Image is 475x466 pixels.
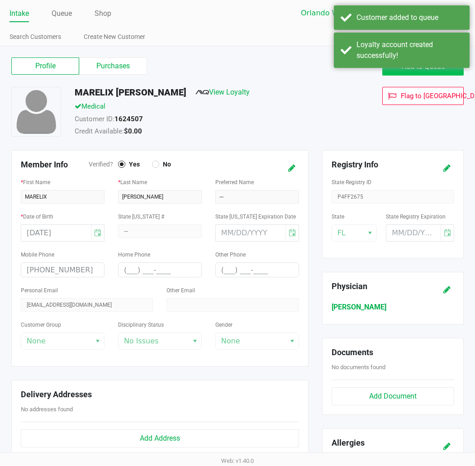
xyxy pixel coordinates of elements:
[124,127,142,135] strong: $0.00
[21,178,50,186] label: First Name
[332,213,344,221] label: State
[11,57,79,75] label: Profile
[118,251,150,259] label: Home Phone
[215,321,233,329] label: Gender
[21,390,299,399] h5: Delivery Addresses
[332,364,385,371] span: No documents found
[118,178,147,186] label: Last Name
[195,88,250,96] a: View Loyalty
[332,178,371,186] label: State Registry ID
[332,347,454,357] h5: Documents
[394,5,408,21] button: Select
[356,12,463,23] div: Customer added to queue
[52,7,72,20] a: Queue
[215,251,246,259] label: Other Phone
[221,457,254,464] span: Web: v1.40.0
[95,7,111,20] a: Shop
[382,87,464,105] button: Flag to [GEOGRAPHIC_DATA]
[413,32,436,43] button: Logout
[68,114,336,127] div: Customer ID:
[140,434,180,442] span: Add Address
[125,160,140,168] span: Yes
[386,213,446,221] label: State Registry Expiration
[21,406,73,413] span: No addresses found
[79,57,147,75] label: Purchases
[301,8,389,19] span: Orlando WC
[84,31,145,43] a: Create New Customer
[332,303,454,311] h6: [PERSON_NAME]
[332,387,454,405] button: Add Document
[21,160,89,170] h5: Member Info
[75,87,186,98] h5: MARELIX [PERSON_NAME]
[68,126,336,139] div: Credit Available:
[9,7,29,20] a: Intake
[21,429,299,447] button: Add Address
[332,160,432,170] h5: Registry Info
[21,286,58,295] label: Personal Email
[21,321,61,329] label: Customer Group
[159,160,171,168] span: No
[118,321,164,329] label: Disciplinary Status
[332,438,365,450] h5: Allergies
[9,31,61,43] a: Search Customers
[21,213,53,221] label: Date of Birth
[369,392,417,400] span: Add Document
[21,251,54,259] label: Mobile Phone
[114,115,143,123] strong: 1624507
[68,101,336,114] div: Medical
[118,213,164,221] label: State [US_STATE] #
[215,213,296,221] label: State [US_STATE] Expiration Date
[89,160,118,169] span: Verified?
[166,286,195,295] label: Other Email
[356,39,463,61] div: Loyalty account created successfully!
[332,281,432,291] h5: Physician
[215,178,254,186] label: Preferred Name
